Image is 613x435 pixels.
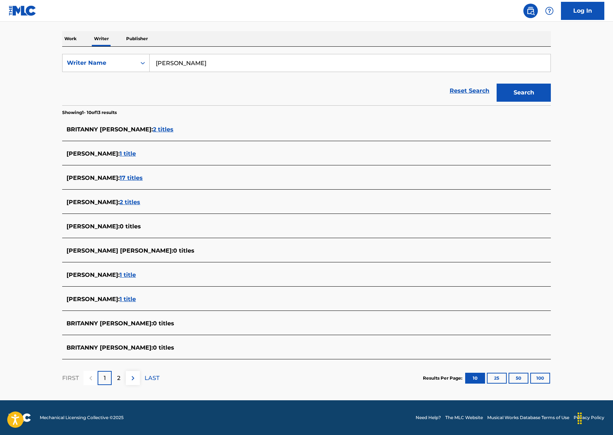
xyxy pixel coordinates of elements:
p: FIRST [62,374,79,383]
button: 100 [530,373,550,384]
img: logo [9,413,31,422]
span: 2 titles [153,126,173,133]
span: [PERSON_NAME] : [67,174,120,181]
iframe: Chat Widget [577,400,613,435]
a: Musical Works Database Terms of Use [487,414,569,421]
button: 50 [509,373,528,384]
span: BRITANNY [PERSON_NAME] : [67,344,153,351]
span: [PERSON_NAME] : [67,271,120,278]
p: Work [62,31,79,46]
p: LAST [145,374,159,383]
span: [PERSON_NAME] : [67,150,120,157]
button: Search [497,84,551,102]
div: Drag [574,407,586,429]
span: [PERSON_NAME] : [67,223,120,230]
a: Log In [561,2,604,20]
p: Writer [92,31,111,46]
img: search [526,7,535,15]
p: 2 [117,374,120,383]
span: 1 title [120,150,136,157]
span: 0 titles [153,344,174,351]
div: Help [542,4,557,18]
div: Writer Name [67,59,132,67]
span: [PERSON_NAME] [PERSON_NAME] : [67,247,173,254]
span: 0 titles [173,247,194,254]
span: BRITANNY [PERSON_NAME] : [67,320,153,327]
a: Need Help? [416,414,441,421]
img: right [129,374,137,383]
span: 1 title [120,296,136,303]
a: Privacy Policy [574,414,604,421]
p: Results Per Page: [423,375,464,381]
p: Showing 1 - 10 of 13 results [62,109,117,116]
span: 0 titles [120,223,141,230]
span: 17 titles [120,174,143,181]
p: Publisher [124,31,150,46]
button: 25 [487,373,507,384]
a: Public Search [523,4,538,18]
span: [PERSON_NAME] : [67,199,120,206]
span: 2 titles [120,199,140,206]
img: help [545,7,554,15]
span: Mechanical Licensing Collective © 2025 [40,414,124,421]
a: The MLC Website [445,414,483,421]
a: Reset Search [446,83,493,99]
p: 1 [104,374,106,383]
span: [PERSON_NAME] : [67,296,120,303]
span: BRITANNY [PERSON_NAME] : [67,126,153,133]
form: Search Form [62,54,551,105]
img: MLC Logo [9,5,37,16]
span: 0 titles [153,320,174,327]
button: 10 [465,373,485,384]
span: 1 title [120,271,136,278]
